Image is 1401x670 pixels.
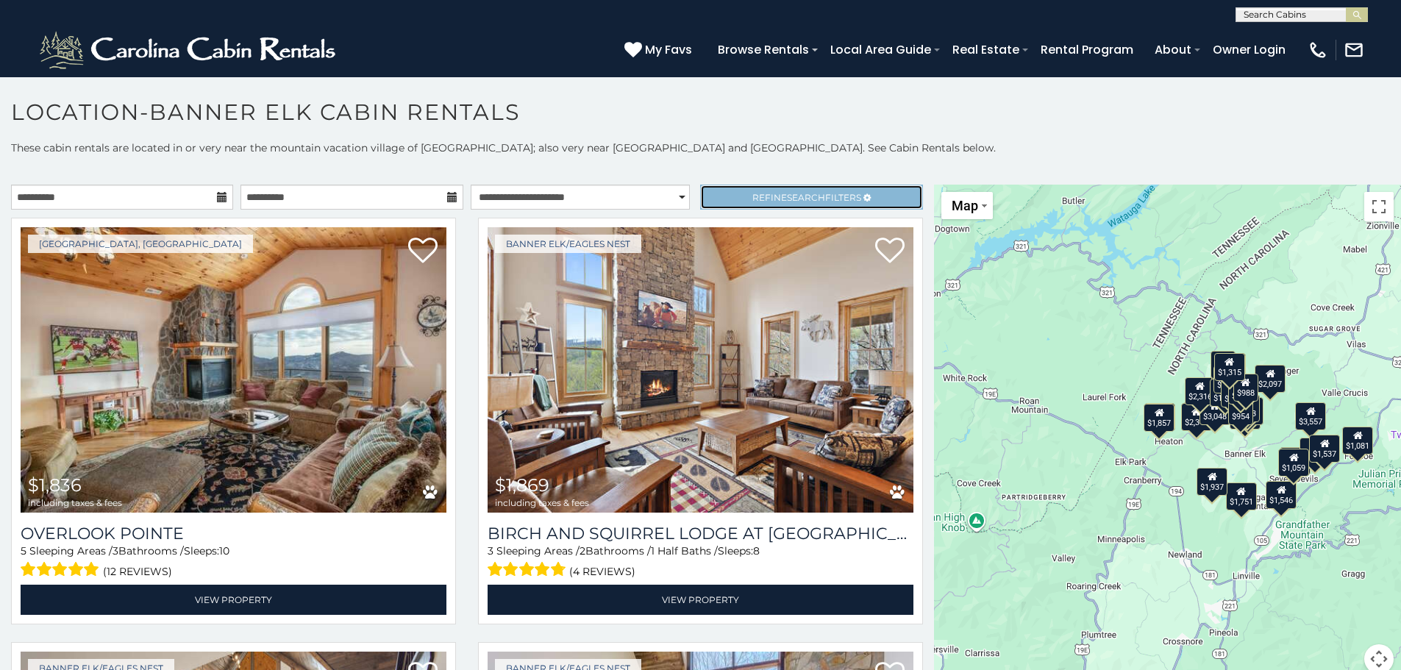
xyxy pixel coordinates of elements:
[1310,435,1341,463] div: $1,537
[1308,40,1328,60] img: phone-regular-white.png
[752,192,861,203] span: Refine Filters
[1229,397,1254,425] div: $954
[28,235,253,253] a: [GEOGRAPHIC_DATA], [GEOGRAPHIC_DATA]
[1210,379,1241,407] div: $1,983
[495,474,549,496] span: $1,869
[1221,379,1246,407] div: $673
[21,524,446,544] a: Overlook Pointe
[753,544,760,557] span: 8
[1280,446,1311,474] div: $1,507
[1344,40,1364,60] img: mail-regular-white.png
[787,192,825,203] span: Search
[28,474,82,496] span: $1,836
[21,544,26,557] span: 5
[1296,402,1327,430] div: $3,557
[651,544,718,557] span: 1 Half Baths /
[1343,427,1374,455] div: $1,081
[488,585,913,615] a: View Property
[103,562,172,581] span: (12 reviews)
[219,544,229,557] span: 10
[1229,377,1254,405] div: $916
[1255,364,1286,392] div: $2,097
[710,37,816,63] a: Browse Rentals
[823,37,938,63] a: Local Area Guide
[21,227,446,513] a: Overlook Pointe $1,836 including taxes & fees
[952,198,978,213] span: Map
[1197,467,1228,495] div: $1,937
[580,544,585,557] span: 2
[113,544,118,557] span: 3
[1144,403,1175,431] div: $1,811
[645,40,692,59] span: My Favs
[495,498,589,507] span: including taxes & fees
[408,236,438,267] a: Add to favorites
[1185,377,1216,405] div: $2,316
[945,37,1027,63] a: Real Estate
[700,185,922,210] a: RefineSearchFilters
[488,524,913,544] h3: Birch and Squirrel Lodge at Eagles Nest
[488,227,913,513] a: Birch and Squirrel Lodge at Eagles Nest $1,869 including taxes & fees
[21,544,446,581] div: Sleeping Areas / Bathrooms / Sleeps:
[37,28,342,72] img: White-1-2.png
[21,227,446,513] img: Overlook Pointe
[488,544,493,557] span: 3
[875,236,905,267] a: Add to favorites
[1211,350,1236,378] div: $893
[1205,37,1293,63] a: Owner Login
[1214,353,1245,381] div: $1,315
[1181,403,1212,431] div: $2,311
[569,562,635,581] span: (4 reviews)
[1226,482,1257,510] div: $1,751
[1266,481,1297,509] div: $1,546
[1364,192,1394,221] button: Toggle fullscreen view
[1199,397,1230,425] div: $3,048
[28,498,122,507] span: including taxes & fees
[488,227,913,513] img: Birch and Squirrel Lodge at Eagles Nest
[1279,448,1310,476] div: $1,059
[21,585,446,615] a: View Property
[1230,402,1261,430] div: $1,836
[488,544,913,581] div: Sleeping Areas / Bathrooms / Sleeps:
[1144,404,1175,432] div: $1,857
[1147,37,1199,63] a: About
[941,192,993,219] button: Change map style
[624,40,696,60] a: My Favs
[1233,373,1258,401] div: $988
[1033,37,1141,63] a: Rental Program
[495,235,641,253] a: Banner Elk/Eagles Nest
[1300,438,1331,466] div: $2,333
[488,524,913,544] a: Birch and Squirrel Lodge at [GEOGRAPHIC_DATA]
